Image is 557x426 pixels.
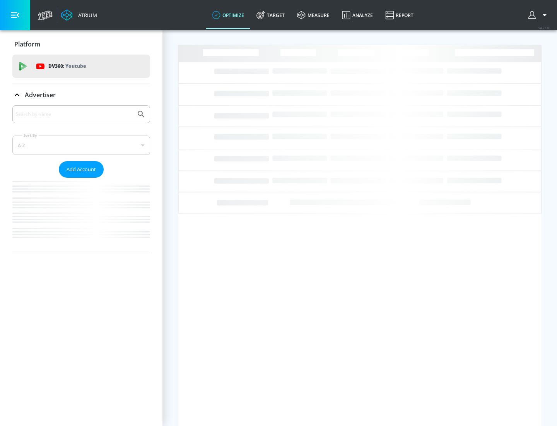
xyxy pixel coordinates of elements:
p: DV360: [48,62,86,70]
div: Advertiser [12,105,150,253]
div: DV360: Youtube [12,55,150,78]
a: Target [250,1,291,29]
div: Platform [12,33,150,55]
div: A-Z [12,136,150,155]
span: v 4.28.0 [538,26,549,30]
a: Atrium [61,9,97,21]
button: Add Account [59,161,104,178]
a: Analyze [336,1,379,29]
p: Youtube [65,62,86,70]
p: Platform [14,40,40,48]
a: Report [379,1,420,29]
div: Advertiser [12,84,150,106]
a: optimize [206,1,250,29]
p: Advertiser [25,91,56,99]
input: Search by name [15,109,133,119]
span: Add Account [67,165,96,174]
nav: list of Advertiser [12,178,150,253]
label: Sort By [22,133,39,138]
div: Atrium [75,12,97,19]
a: measure [291,1,336,29]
